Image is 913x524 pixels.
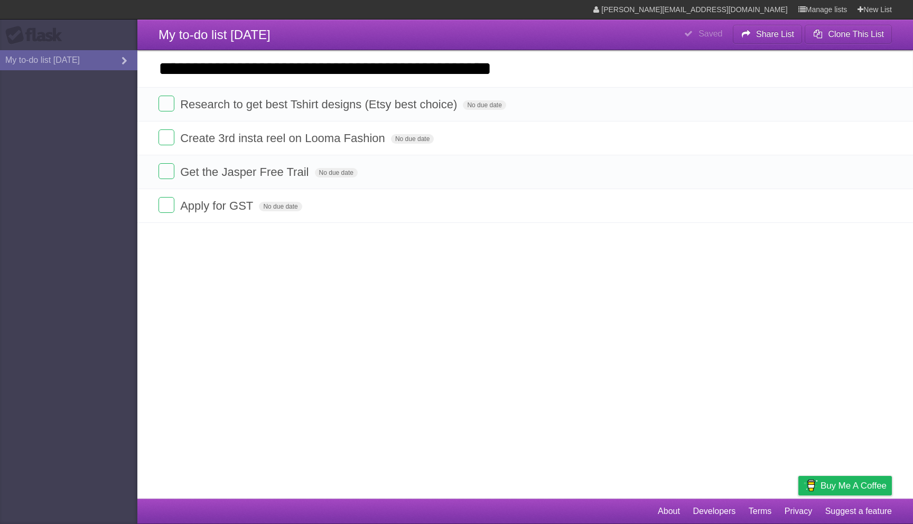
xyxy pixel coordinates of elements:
a: Buy me a coffee [798,476,892,495]
a: Developers [693,501,735,521]
b: Clone This List [828,30,884,39]
img: Buy me a coffee [804,476,818,494]
span: No due date [391,134,434,144]
b: Saved [698,29,722,38]
label: Done [159,163,174,179]
span: Research to get best Tshirt designs (Etsy best choice) [180,98,460,111]
span: Create 3rd insta reel on Looma Fashion [180,132,388,145]
a: About [658,501,680,521]
button: Clone This List [805,25,892,44]
a: Suggest a feature [825,501,892,521]
label: Done [159,129,174,145]
span: No due date [463,100,506,110]
div: Flask [5,26,69,45]
span: No due date [315,168,358,177]
a: Terms [749,501,772,521]
button: Share List [733,25,803,44]
label: Done [159,96,174,111]
a: Privacy [785,501,812,521]
span: Apply for GST [180,199,256,212]
b: Share List [756,30,794,39]
span: Buy me a coffee [821,476,887,495]
span: My to-do list [DATE] [159,27,271,42]
span: Get the Jasper Free Trail [180,165,311,179]
label: Done [159,197,174,213]
span: No due date [259,202,302,211]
